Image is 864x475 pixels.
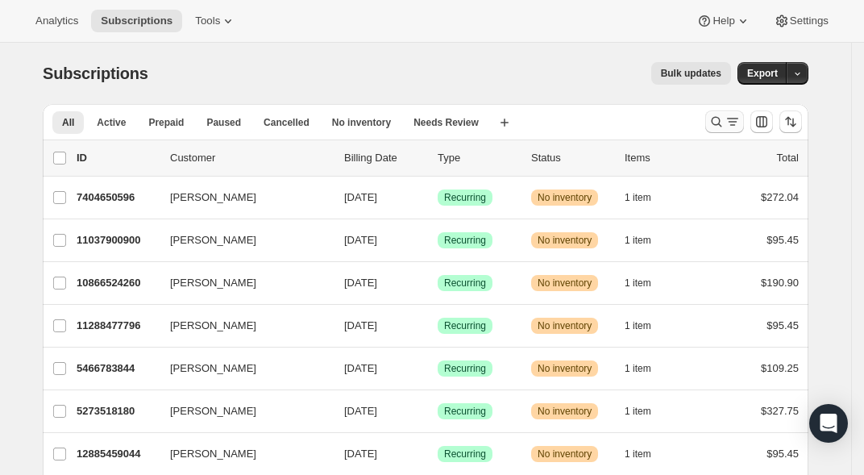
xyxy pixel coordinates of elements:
p: 11288477796 [77,318,157,334]
span: 1 item [625,319,651,332]
span: 1 item [625,405,651,418]
button: 1 item [625,443,669,465]
span: Recurring [444,448,486,460]
span: $95.45 [766,234,799,246]
span: Active [97,116,126,129]
span: [PERSON_NAME] [170,275,256,291]
span: $327.75 [761,405,799,417]
button: Customize table column order and visibility [750,110,773,133]
span: [DATE] [344,191,377,203]
div: Type [438,150,518,166]
div: 12885459044[PERSON_NAME][DATE]SuccessRecurringWarningNo inventory1 item$95.45 [77,443,799,465]
button: Export [737,62,787,85]
span: Paused [206,116,241,129]
button: [PERSON_NAME] [160,270,322,296]
button: Tools [185,10,246,32]
button: [PERSON_NAME] [160,185,322,210]
p: 5466783844 [77,360,157,377]
span: No inventory [332,116,391,129]
span: [DATE] [344,405,377,417]
span: Tools [195,15,220,27]
span: [DATE] [344,362,377,374]
p: Customer [170,150,331,166]
span: 1 item [625,362,651,375]
span: 1 item [625,191,651,204]
span: Recurring [444,319,486,332]
span: 1 item [625,234,651,247]
span: Analytics [35,15,78,27]
button: Bulk updates [651,62,731,85]
span: [PERSON_NAME] [170,403,256,419]
span: No inventory [538,319,592,332]
span: Export [747,67,778,80]
button: 1 item [625,357,669,380]
button: 1 item [625,229,669,252]
p: 12885459044 [77,446,157,462]
button: 1 item [625,186,669,209]
button: 1 item [625,315,669,337]
span: All [62,116,74,129]
button: Subscriptions [91,10,182,32]
span: [PERSON_NAME] [170,190,256,206]
span: [DATE] [344,448,377,460]
span: $272.04 [761,191,799,203]
span: No inventory [538,362,592,375]
span: $109.25 [761,362,799,374]
span: Settings [790,15,829,27]
span: [PERSON_NAME] [170,232,256,248]
p: 11037900900 [77,232,157,248]
span: $95.45 [766,448,799,460]
span: No inventory [538,448,592,460]
button: Analytics [26,10,88,32]
span: Subscriptions [101,15,172,27]
span: 1 item [625,448,651,460]
span: No inventory [538,277,592,290]
span: Cancelled [264,116,309,129]
span: [PERSON_NAME] [170,446,256,462]
p: 5273518180 [77,403,157,419]
p: Total [777,150,799,166]
span: Recurring [444,191,486,204]
span: Recurring [444,277,486,290]
span: [DATE] [344,277,377,289]
div: IDCustomerBilling DateTypeStatusItemsTotal [77,150,799,166]
p: ID [77,150,157,166]
p: 10866524260 [77,275,157,291]
div: Items [625,150,705,166]
button: Sort the results [779,110,802,133]
button: 1 item [625,272,669,294]
span: Needs Review [413,116,479,129]
span: [DATE] [344,234,377,246]
span: Help [712,15,734,27]
button: [PERSON_NAME] [160,313,322,339]
span: [PERSON_NAME] [170,318,256,334]
p: 7404650596 [77,190,157,206]
div: 10866524260[PERSON_NAME][DATE]SuccessRecurringWarningNo inventory1 item$190.90 [77,272,799,294]
button: Settings [764,10,838,32]
p: Status [531,150,612,166]
span: [DATE] [344,319,377,331]
button: [PERSON_NAME] [160,441,322,467]
div: 7404650596[PERSON_NAME][DATE]SuccessRecurringWarningNo inventory1 item$272.04 [77,186,799,209]
div: 5466783844[PERSON_NAME][DATE]SuccessRecurringWarningNo inventory1 item$109.25 [77,357,799,380]
p: Billing Date [344,150,425,166]
button: Create new view [492,111,517,134]
span: Subscriptions [43,65,148,82]
button: Help [687,10,760,32]
span: Prepaid [148,116,184,129]
div: 5273518180[PERSON_NAME][DATE]SuccessRecurringWarningNo inventory1 item$327.75 [77,400,799,423]
span: No inventory [538,405,592,418]
button: Search and filter results [705,110,744,133]
span: [PERSON_NAME] [170,360,256,377]
span: $95.45 [766,319,799,331]
span: Recurring [444,234,486,247]
span: Recurring [444,405,486,418]
button: [PERSON_NAME] [160,398,322,424]
button: [PERSON_NAME] [160,356,322,381]
span: Recurring [444,362,486,375]
div: 11037900900[PERSON_NAME][DATE]SuccessRecurringWarningNo inventory1 item$95.45 [77,229,799,252]
button: 1 item [625,400,669,423]
span: $190.90 [761,277,799,289]
span: 1 item [625,277,651,290]
div: Open Intercom Messenger [809,404,848,443]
